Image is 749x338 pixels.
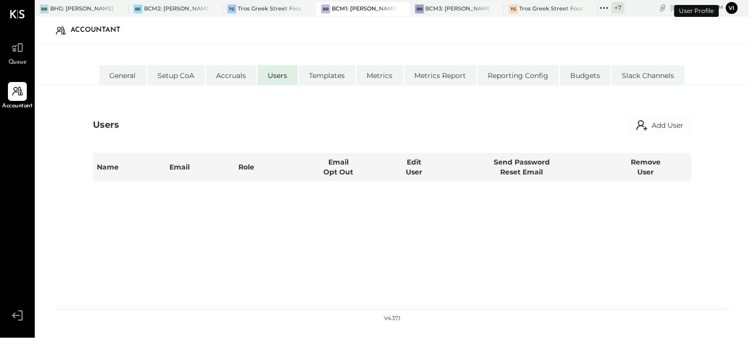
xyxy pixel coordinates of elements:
[165,153,234,181] th: Email
[694,3,714,12] span: 6 : 25
[99,65,147,85] li: General
[93,153,165,181] th: Name
[612,2,625,13] div: + 7
[520,5,583,13] div: Tros Greek Street Food - [GEOGRAPHIC_DATA]
[50,5,114,13] div: BHG: [PERSON_NAME] Hospitality Group, LLC
[238,5,301,13] div: Tros Greek Street Food - [GEOGRAPHIC_DATA]
[628,115,692,135] button: Add User
[8,58,27,67] span: Queue
[357,65,403,85] li: Metrics
[134,4,143,13] div: BS
[671,3,724,12] div: [DATE]
[71,22,130,38] div: Accountant
[0,82,34,111] a: Accountant
[332,5,395,13] div: BCM1: [PERSON_NAME] Kitchen Bar Market
[600,153,692,181] th: Remove User
[415,4,424,13] div: BR
[384,315,401,323] div: v 4.37.1
[0,38,34,67] a: Queue
[478,65,559,85] li: Reporting Config
[658,2,668,13] div: copy link
[258,65,298,85] li: Users
[426,5,489,13] div: BCM3: [PERSON_NAME] Westside Grill
[404,65,477,85] li: Metrics Report
[321,4,330,13] div: BR
[444,153,600,181] th: Send Password Reset Email
[726,2,738,14] button: Vi
[227,4,236,13] div: TG
[234,153,293,181] th: Role
[560,65,611,85] li: Budgets
[509,4,518,13] div: TG
[299,65,356,85] li: Templates
[715,4,724,11] span: pm
[293,153,384,181] th: Email Opt Out
[40,4,49,13] div: BB
[384,153,444,181] th: Edit User
[612,65,685,85] li: Slack Channels
[93,119,119,132] div: Users
[674,5,719,17] div: User Profile
[148,65,205,85] li: Setup CoA
[144,5,208,13] div: BCM2: [PERSON_NAME] American Cooking
[206,65,257,85] li: Accruals
[2,102,33,111] span: Accountant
